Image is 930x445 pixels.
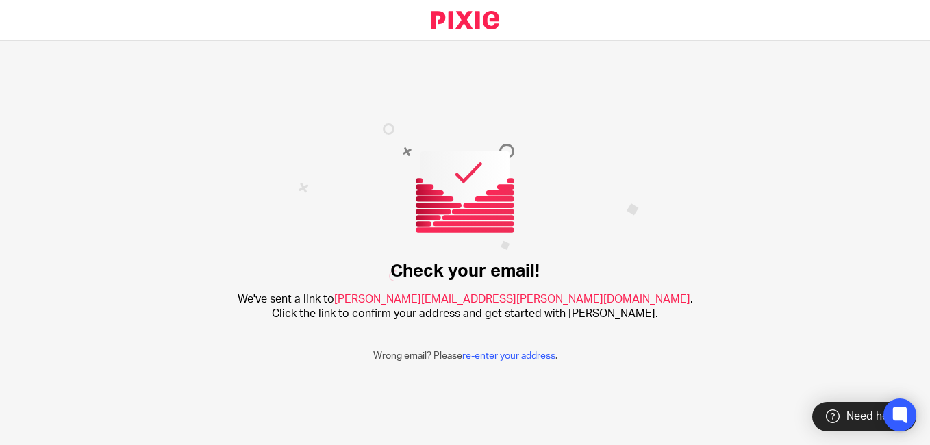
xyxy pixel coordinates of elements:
a: re-enter your address [462,351,555,361]
span: [PERSON_NAME][EMAIL_ADDRESS][PERSON_NAME][DOMAIN_NAME] [334,294,690,305]
div: Need help? [812,402,916,431]
h2: We've sent a link to . Click the link to confirm your address and get started with [PERSON_NAME]. [238,292,693,322]
img: Confirm email image [298,123,639,281]
p: Wrong email? Please . [373,349,557,363]
h1: Check your email! [390,261,540,282]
